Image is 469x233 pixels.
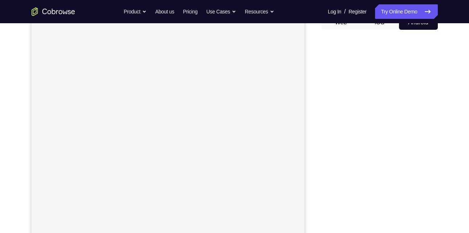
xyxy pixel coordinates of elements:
button: Resources [245,4,274,19]
a: Pricing [183,4,197,19]
a: About us [155,4,174,19]
a: Register [349,4,366,19]
span: / [344,7,346,16]
button: Use Cases [206,4,236,19]
a: Go to the home page [32,7,75,16]
a: Log In [328,4,341,19]
button: Product [124,4,147,19]
a: Try Online Demo [375,4,437,19]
